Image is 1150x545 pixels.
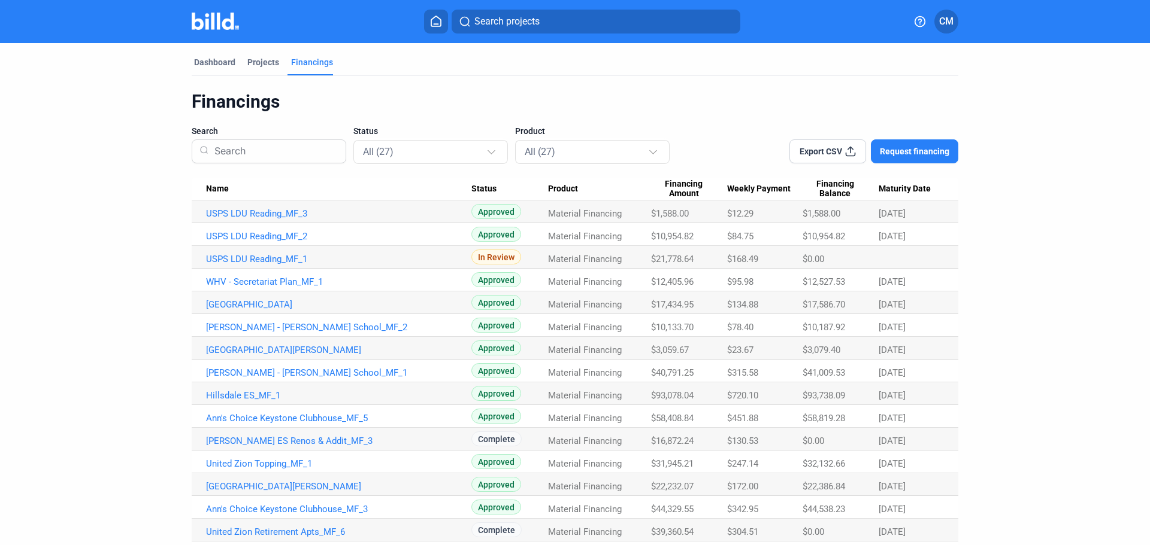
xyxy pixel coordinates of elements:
span: [DATE] [879,299,906,310]
div: Financings [192,90,958,113]
div: Product [548,184,651,194]
span: $172.00 [727,481,758,492]
div: Dashboard [194,56,235,68]
span: $134.88 [727,299,758,310]
a: United Zion Retirement Apts_MF_6 [206,526,471,537]
span: $3,079.40 [803,345,840,355]
span: $58,819.28 [803,413,845,424]
span: [DATE] [879,390,906,401]
span: Approved [471,363,521,378]
span: Status [353,125,378,137]
a: Hillsdale ES_MF_1 [206,390,471,401]
span: Approved [471,272,521,287]
a: [GEOGRAPHIC_DATA][PERSON_NAME] [206,345,471,355]
span: $40,791.25 [651,367,694,378]
a: Ann's Choice Keystone Clubhouse_MF_5 [206,413,471,424]
span: Material Financing [548,208,622,219]
span: $315.58 [727,367,758,378]
span: $95.98 [727,276,753,287]
span: Approved [471,204,521,219]
span: Material Financing [548,390,622,401]
span: $78.40 [727,322,753,333]
span: Material Financing [548,299,622,310]
span: [DATE] [879,526,906,537]
span: $0.00 [803,436,824,446]
span: Product [548,184,578,194]
span: $84.75 [727,231,753,242]
span: $44,538.23 [803,504,845,514]
a: [PERSON_NAME] - [PERSON_NAME] School_MF_2 [206,322,471,333]
span: $1,588.00 [803,208,840,219]
button: Export CSV [789,139,866,163]
a: [PERSON_NAME] - [PERSON_NAME] School_MF_1 [206,367,471,378]
span: Weekly Payment [727,184,791,194]
span: [DATE] [879,436,906,446]
a: WHV - Secretariat Plan_MF_1 [206,276,471,287]
span: $93,078.04 [651,390,694,401]
div: Name [206,184,471,194]
span: $22,386.84 [803,481,845,492]
span: $58,408.84 [651,413,694,424]
span: [DATE] [879,208,906,219]
span: Complete [471,431,522,446]
span: $23.67 [727,345,753,355]
span: Approved [471,477,521,492]
a: USPS LDU Reading_MF_2 [206,231,471,242]
span: Complete [471,522,522,537]
span: $168.49 [727,254,758,264]
span: CM [939,14,954,29]
div: Weekly Payment [727,184,802,194]
span: $0.00 [803,526,824,537]
span: Name [206,184,229,194]
div: Financing Amount [651,179,727,199]
span: $720.10 [727,390,758,401]
span: Material Financing [548,231,622,242]
span: $12,527.53 [803,276,845,287]
span: Material Financing [548,436,622,446]
span: $12,405.96 [651,276,694,287]
span: Material Financing [548,367,622,378]
span: $130.53 [727,436,758,446]
span: Approved [471,409,521,424]
a: [GEOGRAPHIC_DATA] [206,299,471,310]
span: Maturity Date [879,184,931,194]
span: $41,009.53 [803,367,845,378]
span: $10,954.82 [803,231,845,242]
span: Search [192,125,218,137]
span: $32,132.66 [803,458,845,469]
span: Approved [471,386,521,401]
span: $12.29 [727,208,753,219]
img: Billd Company Logo [192,13,239,30]
span: Material Financing [548,254,622,264]
span: $17,434.95 [651,299,694,310]
div: Projects [247,56,279,68]
span: Material Financing [548,481,622,492]
span: $10,187.92 [803,322,845,333]
span: $17,586.70 [803,299,845,310]
span: [DATE] [879,367,906,378]
span: $451.88 [727,413,758,424]
span: [DATE] [879,231,906,242]
span: $44,329.55 [651,504,694,514]
span: [DATE] [879,276,906,287]
span: Status [471,184,497,194]
span: Product [515,125,545,137]
mat-select-trigger: All (27) [363,146,394,157]
a: Ann's Choice Keystone Clubhouse_MF_3 [206,504,471,514]
span: [DATE] [879,481,906,492]
span: $10,133.70 [651,322,694,333]
span: $247.14 [727,458,758,469]
span: Financing Balance [803,179,868,199]
button: Request financing [871,139,958,163]
span: [DATE] [879,458,906,469]
span: [DATE] [879,345,906,355]
span: $21,778.64 [651,254,694,264]
span: Approved [471,454,521,469]
a: [GEOGRAPHIC_DATA][PERSON_NAME] [206,481,471,492]
span: $1,588.00 [651,208,689,219]
span: $93,738.09 [803,390,845,401]
a: United Zion Topping_MF_1 [206,458,471,469]
mat-select-trigger: All (27) [525,146,555,157]
div: Maturity Date [879,184,944,194]
span: [DATE] [879,413,906,424]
